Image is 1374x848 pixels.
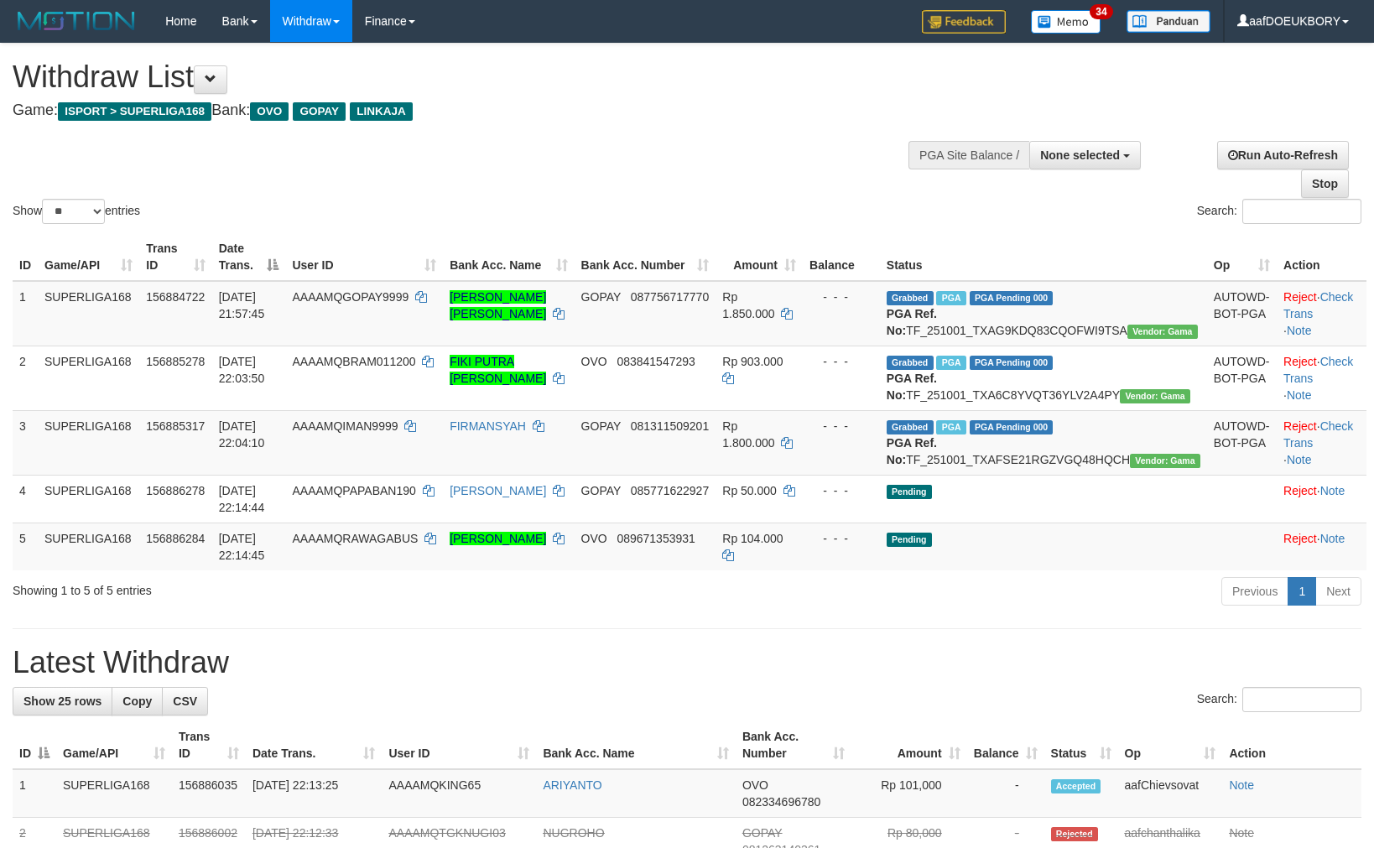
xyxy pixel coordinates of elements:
span: Pending [887,533,932,547]
a: [PERSON_NAME] [450,484,546,497]
a: Stop [1301,169,1349,198]
span: Rp 1.800.000 [722,419,774,450]
span: Copy 087756717770 to clipboard [631,290,709,304]
th: Status: activate to sort column ascending [1044,721,1118,769]
span: CSV [173,695,197,708]
td: · [1277,475,1366,523]
th: ID: activate to sort column descending [13,721,56,769]
span: 34 [1090,4,1112,19]
span: Marked by aafphoenmanit [936,420,965,434]
span: GOPAY [581,419,621,433]
span: OVO [742,778,768,792]
div: - - - [809,353,873,370]
a: Reject [1283,484,1317,497]
th: ID [13,233,38,281]
th: Date Trans.: activate to sort column descending [212,233,286,281]
span: Rp 903.000 [722,355,783,368]
div: - - - [809,289,873,305]
td: 2 [13,346,38,410]
div: - - - [809,418,873,434]
span: PGA Pending [970,356,1054,370]
td: 5 [13,523,38,570]
td: SUPERLIGA168 [38,410,139,475]
span: 156886278 [146,484,205,497]
span: GOPAY [581,484,621,497]
span: Copy 081311509201 to clipboard [631,419,709,433]
td: SUPERLIGA168 [38,523,139,570]
span: [DATE] 22:14:45 [219,532,265,562]
a: Check Trans [1283,355,1353,385]
img: Button%20Memo.svg [1031,10,1101,34]
a: Show 25 rows [13,687,112,715]
input: Search: [1242,199,1361,224]
input: Search: [1242,687,1361,712]
span: Copy 082334696780 to clipboard [742,795,820,809]
span: GOPAY [293,102,346,121]
select: Showentries [42,199,105,224]
a: Note [1229,778,1254,792]
span: AAAAMQGOPAY9999 [292,290,409,304]
th: Game/API: activate to sort column ascending [38,233,139,281]
h1: Withdraw List [13,60,899,94]
button: None selected [1029,141,1141,169]
img: panduan.png [1127,10,1210,33]
a: [PERSON_NAME] [PERSON_NAME] [450,290,546,320]
a: Note [1320,484,1345,497]
span: 156886284 [146,532,205,545]
span: LINKAJA [350,102,413,121]
a: ARIYANTO [543,778,601,792]
th: Trans ID: activate to sort column ascending [139,233,211,281]
span: Accepted [1051,779,1101,793]
th: Status [880,233,1207,281]
span: OVO [581,532,607,545]
th: Game/API: activate to sort column ascending [56,721,172,769]
span: 156885317 [146,419,205,433]
a: Reject [1283,419,1317,433]
span: ISPORT > SUPERLIGA168 [58,102,211,121]
label: Search: [1197,687,1361,712]
span: Copy 085771622927 to clipboard [631,484,709,497]
span: AAAAMQBRAM011200 [292,355,415,368]
span: None selected [1040,148,1120,162]
a: Note [1320,532,1345,545]
a: Reject [1283,355,1317,368]
a: FIKI PUTRA [PERSON_NAME] [450,355,546,385]
span: Rejected [1051,827,1098,841]
span: GOPAY [742,826,782,840]
span: Marked by aafphoenmanit [936,291,965,305]
div: PGA Site Balance / [908,141,1029,169]
b: PGA Ref. No: [887,307,937,337]
th: Action [1277,233,1366,281]
a: Previous [1221,577,1288,606]
span: Grabbed [887,356,934,370]
td: 1 [13,769,56,818]
th: Bank Acc. Number: activate to sort column ascending [736,721,851,769]
div: - - - [809,530,873,547]
div: - - - [809,482,873,499]
th: Bank Acc. Name: activate to sort column ascending [536,721,735,769]
th: Amount: activate to sort column ascending [851,721,967,769]
td: SUPERLIGA168 [38,475,139,523]
a: Copy [112,687,163,715]
span: AAAAMQPAPABAN190 [292,484,415,497]
td: · · [1277,346,1366,410]
h1: Latest Withdraw [13,646,1361,679]
a: Next [1315,577,1361,606]
span: Grabbed [887,420,934,434]
th: Balance: activate to sort column ascending [967,721,1044,769]
th: Bank Acc. Number: activate to sort column ascending [575,233,716,281]
td: AUTOWD-BOT-PGA [1207,410,1277,475]
a: NUGROHO [543,826,604,840]
span: GOPAY [581,290,621,304]
td: aafChievsovat [1118,769,1223,818]
span: Show 25 rows [23,695,101,708]
a: Note [1287,324,1312,337]
th: Action [1222,721,1361,769]
span: 156885278 [146,355,205,368]
a: CSV [162,687,208,715]
td: · · [1277,281,1366,346]
td: TF_251001_TXA6C8YVQT36YLV2A4PY [880,346,1207,410]
span: PGA Pending [970,420,1054,434]
th: Balance [803,233,880,281]
td: [DATE] 22:13:25 [246,769,383,818]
